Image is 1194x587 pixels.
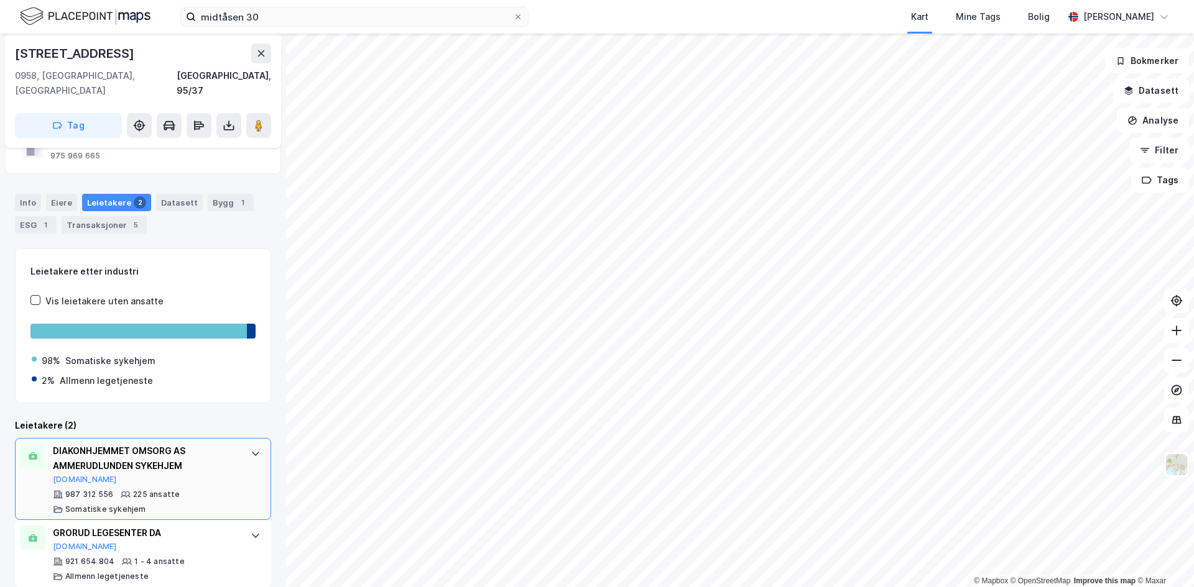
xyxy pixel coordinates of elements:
iframe: Chat Widget [1132,527,1194,587]
div: [GEOGRAPHIC_DATA], 95/37 [177,68,271,98]
div: GRORUD LEGESENTER DA [53,526,238,540]
div: 2 [134,196,146,209]
div: 1 [236,196,249,209]
div: Vis leietakere uten ansatte [45,294,164,309]
div: DIAKONHJEMMET OMSORG AS AMMERUDLUNDEN SYKEHJEM [53,444,238,473]
div: Somatiske sykehjem [65,504,146,514]
div: [PERSON_NAME] [1083,9,1154,24]
div: Kontrollprogram for chat [1132,527,1194,587]
div: Leietakere [82,194,151,211]
div: Info [15,194,41,211]
div: ESG [15,216,57,234]
div: Bygg [208,194,254,211]
button: Tags [1131,168,1189,193]
div: Leietakere (2) [15,418,271,433]
div: Kart [911,9,928,24]
div: 1 [39,219,52,231]
a: Mapbox [974,576,1008,585]
img: logo.f888ab2527a4732fd821a326f86c7f29.svg [20,6,150,27]
div: Eiere [46,194,77,211]
div: 5 [129,219,142,231]
img: Z [1165,453,1188,476]
div: Bolig [1028,9,1050,24]
div: Allmenn legetjeneste [60,373,153,388]
button: Datasett [1113,78,1189,103]
div: Somatiske sykehjem [65,353,155,368]
button: Analyse [1117,108,1189,133]
a: OpenStreetMap [1011,576,1071,585]
a: Improve this map [1074,576,1136,585]
input: Søk på adresse, matrikkel, gårdeiere, leietakere eller personer [196,7,513,26]
div: Transaksjoner [62,216,147,234]
div: 2% [42,373,55,388]
div: 98% [42,353,60,368]
div: 225 ansatte [133,489,180,499]
div: 975 969 665 [50,151,100,161]
div: 0958, [GEOGRAPHIC_DATA], [GEOGRAPHIC_DATA] [15,68,177,98]
div: 987 312 556 [65,489,113,499]
div: Leietakere etter industri [30,264,256,279]
div: Datasett [156,194,203,211]
button: Tag [15,113,122,138]
button: Bokmerker [1105,48,1189,73]
div: Allmenn legetjeneste [65,571,149,581]
div: 1 - 4 ansatte [134,557,185,567]
div: Mine Tags [956,9,1001,24]
div: [STREET_ADDRESS] [15,43,137,63]
button: Filter [1129,138,1189,163]
button: [DOMAIN_NAME] [53,475,117,485]
button: [DOMAIN_NAME] [53,542,117,552]
div: 921 654 804 [65,557,114,567]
